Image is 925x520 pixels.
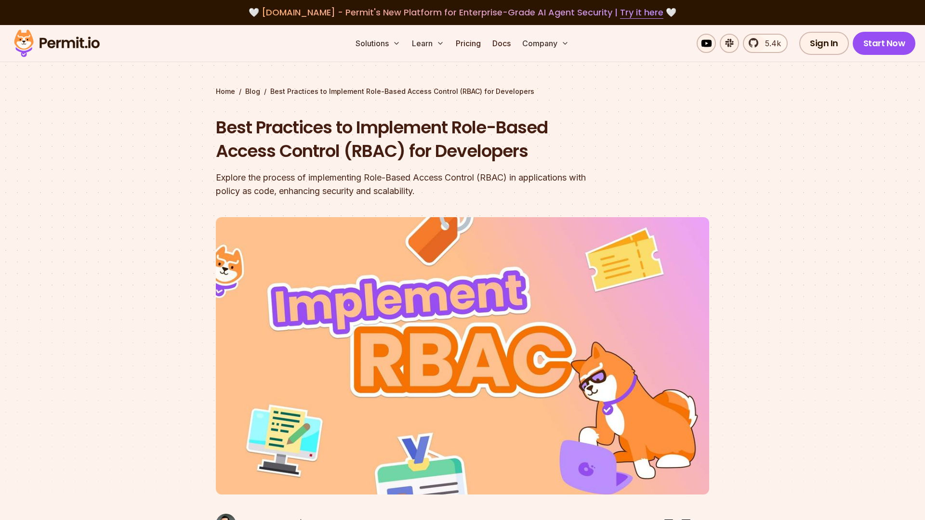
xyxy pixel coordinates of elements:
[518,34,573,53] button: Company
[452,34,485,53] a: Pricing
[23,6,902,19] div: 🤍 🤍
[620,6,663,19] a: Try it here
[262,6,663,18] span: [DOMAIN_NAME] - Permit's New Platform for Enterprise-Grade AI Agent Security |
[10,27,104,60] img: Permit logo
[216,87,235,96] a: Home
[216,87,709,96] div: / /
[216,116,586,163] h1: Best Practices to Implement Role-Based Access Control (RBAC) for Developers
[743,34,788,53] a: 5.4k
[408,34,448,53] button: Learn
[853,32,916,55] a: Start Now
[489,34,515,53] a: Docs
[245,87,260,96] a: Blog
[352,34,404,53] button: Solutions
[759,38,781,49] span: 5.4k
[216,217,709,494] img: Best Practices to Implement Role-Based Access Control (RBAC) for Developers
[799,32,849,55] a: Sign In
[216,171,586,198] div: Explore the process of implementing Role-Based Access Control (RBAC) in applications with policy ...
